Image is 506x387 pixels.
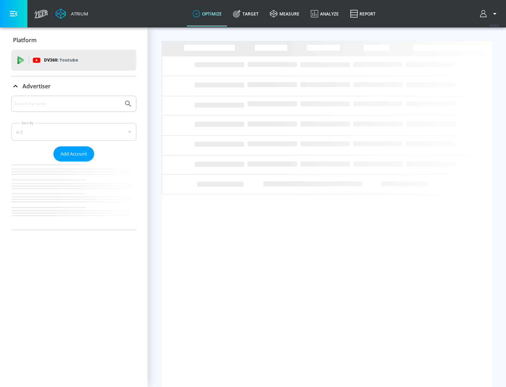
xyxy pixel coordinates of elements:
[11,96,136,230] div: Advertiser
[53,146,94,161] button: Add Account
[20,121,35,125] label: Sort By
[22,82,51,90] p: Advertiser
[227,1,264,26] a: Target
[489,23,499,27] span: v 4.24.0
[11,76,136,96] div: Advertiser
[60,150,87,158] span: Add Account
[59,56,78,64] p: Youtube
[305,1,344,26] a: Analyze
[56,8,88,19] a: Atrium
[44,56,78,64] p: DV360:
[11,123,136,141] div: A-Z
[68,11,88,17] div: Atrium
[11,161,136,230] nav: list of Advertiser
[13,36,37,44] p: Platform
[344,1,381,26] a: Report
[11,50,136,71] div: DV360: Youtube
[187,1,227,26] a: optimize
[264,1,305,26] a: measure
[11,30,136,50] div: Platform
[14,99,121,108] input: Search by name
